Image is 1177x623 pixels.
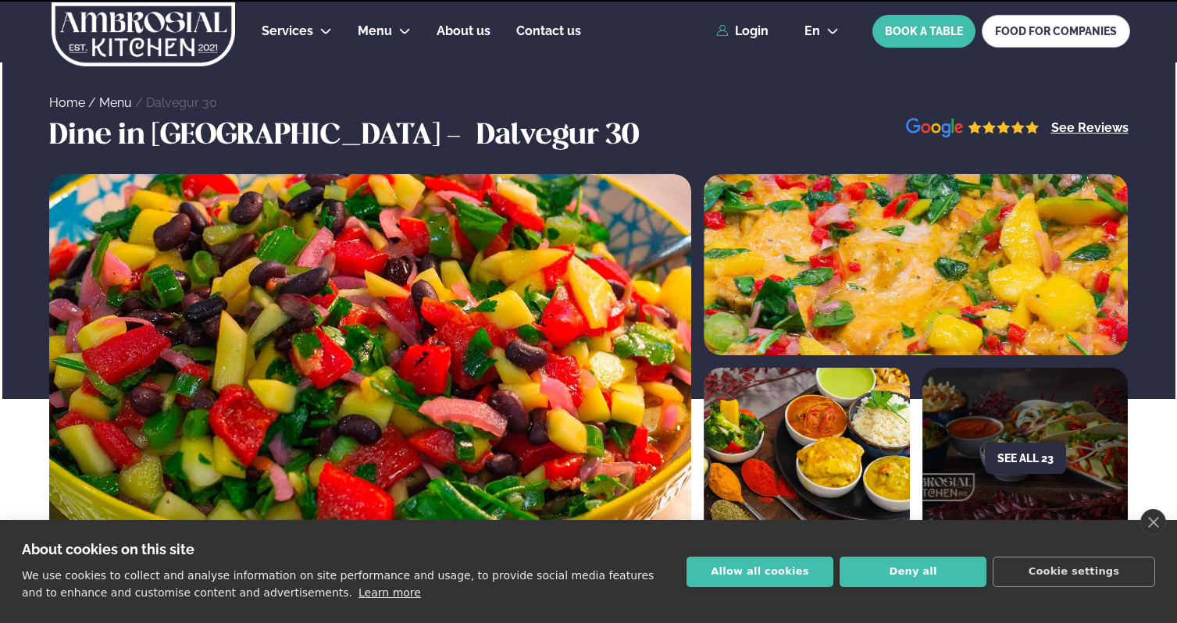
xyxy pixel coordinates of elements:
[985,443,1066,474] button: See all 23
[1051,122,1129,134] a: See Reviews
[516,23,581,38] span: Contact us
[792,25,851,37] button: en
[437,22,490,41] a: About us
[88,95,99,110] span: /
[704,174,1128,355] img: image alt
[1140,509,1166,536] a: close
[840,557,986,587] button: Deny all
[358,586,421,599] a: Learn more
[804,25,820,37] span: en
[50,2,237,66] img: logo
[476,118,639,155] h3: Dalvegur 30
[262,22,313,41] a: Services
[99,95,132,110] a: Menu
[993,557,1155,587] button: Cookie settings
[437,23,490,38] span: About us
[906,118,1040,139] img: image alt
[516,22,581,41] a: Contact us
[704,368,910,549] img: image alt
[146,95,217,110] a: Dalvegur 30
[49,95,85,110] a: Home
[135,95,146,110] span: /
[982,15,1130,48] a: FOOD FOR COMPANIES
[48,174,691,549] img: image alt
[716,24,769,38] a: Login
[49,118,469,155] h3: Dine in [GEOGRAPHIC_DATA] -
[358,22,392,41] a: Menu
[22,569,654,599] p: We use cookies to collect and analyse information on site performance and usage, to provide socia...
[872,15,975,48] button: BOOK A TABLE
[22,541,194,557] strong: About cookies on this site
[687,557,833,587] button: Allow all cookies
[358,23,392,38] span: Menu
[262,23,313,38] span: Services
